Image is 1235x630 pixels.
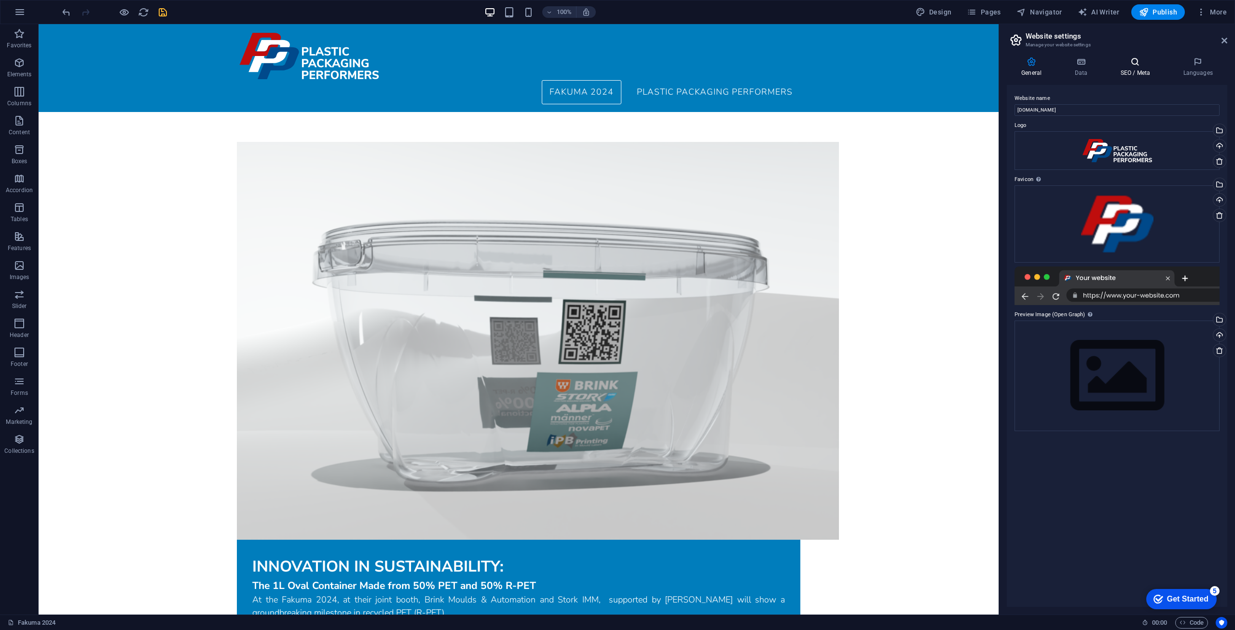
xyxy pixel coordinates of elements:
[1015,185,1220,263] div: PPP-Plastic-Packaging-Performers-Favicon.png
[1015,321,1220,431] div: Select files from the file manager, stock photos, or upload file(s)
[542,6,576,18] button: 100%
[8,244,31,252] p: Features
[967,7,1001,17] span: Pages
[11,360,28,368] p: Footer
[7,42,31,49] p: Favorites
[1159,619,1160,626] span: :
[582,8,590,16] i: On resize automatically adjust zoom level to fit chosen device.
[8,5,78,25] div: Get Started 5 items remaining, 0% complete
[1078,7,1120,17] span: AI Writer
[1007,57,1060,77] h4: General
[8,617,55,629] a: Click to cancel selection. Double-click to open Pages
[60,6,72,18] button: undo
[1180,617,1204,629] span: Code
[11,215,28,223] p: Tables
[1106,57,1168,77] h4: SEO / Meta
[1074,4,1124,20] button: AI Writer
[157,6,168,18] button: save
[1216,617,1227,629] button: Usercentrics
[157,7,168,18] i: Save (Ctrl+S)
[1175,617,1208,629] button: Code
[137,6,149,18] button: reload
[1026,41,1208,49] h3: Manage your website settings
[963,4,1004,20] button: Pages
[1015,104,1220,116] input: Name...
[9,128,30,136] p: Content
[1060,57,1106,77] h4: Data
[1015,131,1220,170] div: Logo-Plastic-Packaging-Performers.svg
[138,7,149,18] i: Reload page
[1196,7,1227,17] span: More
[10,331,29,339] p: Header
[557,6,572,18] h6: 100%
[1013,4,1066,20] button: Navigator
[7,99,31,107] p: Columns
[28,11,70,19] div: Get Started
[1131,4,1185,20] button: Publish
[12,302,27,310] p: Slider
[11,389,28,397] p: Forms
[6,186,33,194] p: Accordion
[10,273,29,281] p: Images
[4,447,34,455] p: Collections
[1193,4,1231,20] button: More
[1139,7,1177,17] span: Publish
[118,6,130,18] button: Click here to leave preview mode and continue editing
[912,4,956,20] button: Design
[12,157,27,165] p: Boxes
[1015,174,1220,185] label: Favicon
[1015,120,1220,131] label: Logo
[1016,7,1062,17] span: Navigator
[7,70,32,78] p: Elements
[1142,617,1167,629] h6: Session time
[1015,309,1220,321] label: Preview Image (Open Graph)
[1152,617,1167,629] span: 00 00
[916,7,952,17] span: Design
[1015,93,1220,104] label: Website name
[6,418,32,426] p: Marketing
[71,2,81,12] div: 5
[1168,57,1227,77] h4: Languages
[1026,32,1227,41] h2: Website settings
